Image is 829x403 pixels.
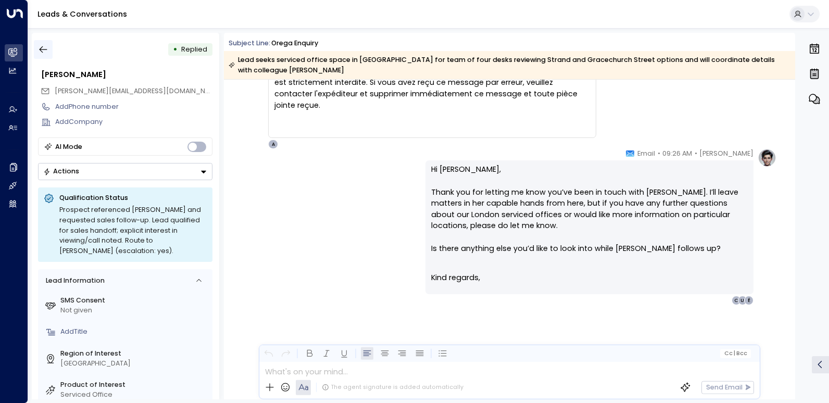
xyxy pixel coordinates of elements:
div: Orega Enquiry [271,39,318,48]
img: profile-logo.png [758,148,776,167]
button: Cc|Bcc [720,349,751,358]
span: [PERSON_NAME][EMAIL_ADDRESS][DOMAIN_NAME] [55,86,221,95]
div: AddTitle [60,327,209,337]
div: Lead seeks serviced office space in [GEOGRAPHIC_DATA] for team of four desks reviewing Strand and... [229,55,789,75]
div: • [173,41,178,58]
p: Hi [PERSON_NAME], Thank you for letting me know you’ve been in touch with [PERSON_NAME]. I’ll lea... [431,164,748,265]
div: Prospect referenced [PERSON_NAME] and requested sales follow-up. Lead qualified for sales handoff... [59,205,207,256]
div: A [268,140,278,149]
label: Product of Interest [60,380,209,390]
span: | [734,350,735,357]
div: Actions [43,167,79,175]
span: Subject Line: [229,39,270,47]
span: Cc Bcc [724,350,747,357]
div: Not given [60,306,209,316]
div: Serviced Office [60,390,209,400]
span: • [658,148,660,159]
a: Leads & Conversations [37,9,127,19]
button: Redo [280,347,293,360]
span: 09:26 AM [662,148,692,159]
div: AddPhone number [55,102,212,112]
button: Actions [38,163,212,180]
div: Lead Information [42,276,104,286]
div: Button group with a nested menu [38,163,212,180]
div: [PERSON_NAME] [41,69,212,81]
label: SMS Consent [60,296,209,306]
p: Qualification Status [59,193,207,203]
div: AddCompany [55,117,212,127]
span: Replied [181,45,207,54]
span: edouard@nosaint.co [55,86,212,96]
div: É [744,296,753,305]
span: Email [637,148,655,159]
div: The agent signature is added automatically [322,383,463,392]
button: Undo [262,347,275,360]
span: [PERSON_NAME] [699,148,753,159]
div: C [732,296,741,305]
span: Kind regards, [431,272,480,284]
div: AI Mode [55,142,82,152]
span: • [695,148,697,159]
label: Region of Interest [60,349,209,359]
div: [GEOGRAPHIC_DATA] [60,359,209,369]
div: U [738,296,747,305]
